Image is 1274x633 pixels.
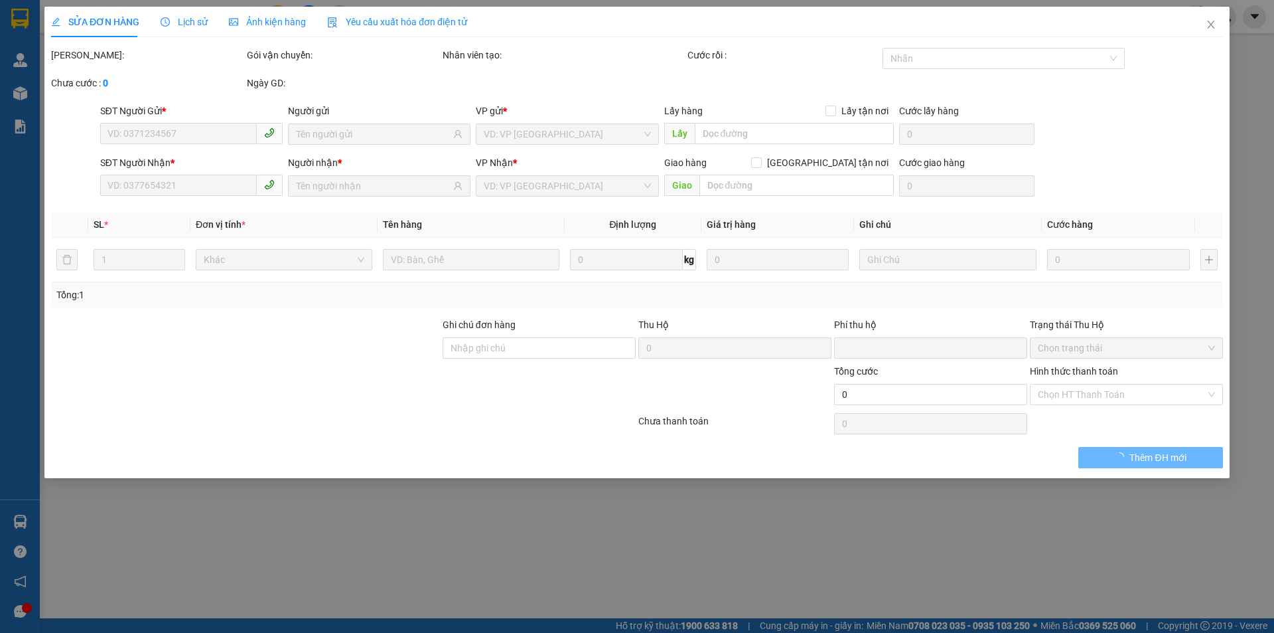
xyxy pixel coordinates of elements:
[637,414,833,437] div: Chưa thanh toán
[94,219,104,230] span: SL
[264,128,275,138] span: phone
[836,104,894,118] span: Lấy tận nơi
[288,155,470,170] div: Người nhận
[264,179,275,190] span: phone
[56,288,492,302] div: Tổng: 1
[899,175,1034,197] input: Cước giao hàng
[699,175,894,196] input: Dọc đường
[899,124,1034,145] input: Cước lấy hàng
[1047,219,1093,230] span: Cước hàng
[204,250,364,270] span: Khác
[443,319,516,330] label: Ghi chú đơn hàng
[664,106,703,116] span: Lấy hàng
[383,219,422,230] span: Tên hàng
[834,366,878,377] span: Tổng cước
[476,104,659,118] div: VP gửi
[296,127,451,141] input: Tên người gửi
[383,249,559,270] input: VD: Bàn, Ghế
[100,104,283,118] div: SĐT Người Gửi
[610,219,657,230] span: Định lượng
[707,249,849,270] input: 0
[834,317,1027,337] div: Phí thu hộ
[443,337,636,359] input: Ghi chú đơn hàng
[1192,7,1230,44] button: Close
[51,48,244,62] div: [PERSON_NAME]:
[288,104,470,118] div: Người gửi
[664,123,695,144] span: Lấy
[296,179,451,193] input: Tên người nhận
[1038,338,1215,358] span: Chọn trạng thái
[1200,249,1218,270] button: plus
[327,17,338,28] img: icon
[247,76,440,90] div: Ngày GD:
[56,249,78,270] button: delete
[707,219,756,230] span: Giá trị hàng
[1030,366,1118,377] label: Hình thức thanh toán
[443,48,685,62] div: Nhân viên tạo:
[454,130,463,139] span: user
[1130,450,1186,465] span: Thêm ĐH mới
[161,17,208,27] span: Lịch sử
[860,249,1036,270] input: Ghi Chú
[476,157,514,168] span: VP Nhận
[1206,19,1216,30] span: close
[454,181,463,191] span: user
[229,17,306,27] span: Ảnh kiện hàng
[762,155,894,170] span: [GEOGRAPHIC_DATA] tận nơi
[855,212,1042,238] th: Ghi chú
[695,123,894,144] input: Dọc đường
[196,219,246,230] span: Đơn vị tính
[664,175,699,196] span: Giao
[1115,452,1130,462] span: loading
[51,17,139,27] span: SỬA ĐƠN HÀNG
[229,17,238,27] span: picture
[683,249,696,270] span: kg
[1030,317,1223,332] div: Trạng thái Thu Hộ
[247,48,440,62] div: Gói vận chuyển:
[100,155,283,170] div: SĐT Người Nhận
[899,157,965,168] label: Cước giao hàng
[51,17,60,27] span: edit
[687,48,881,62] div: Cước rồi :
[103,78,108,88] b: 0
[899,106,959,116] label: Cước lấy hàng
[638,319,669,330] span: Thu Hộ
[327,17,467,27] span: Yêu cầu xuất hóa đơn điện tử
[51,76,244,90] div: Chưa cước :
[664,157,707,168] span: Giao hàng
[1047,249,1190,270] input: 0
[161,17,170,27] span: clock-circle
[1079,447,1223,468] button: Thêm ĐH mới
